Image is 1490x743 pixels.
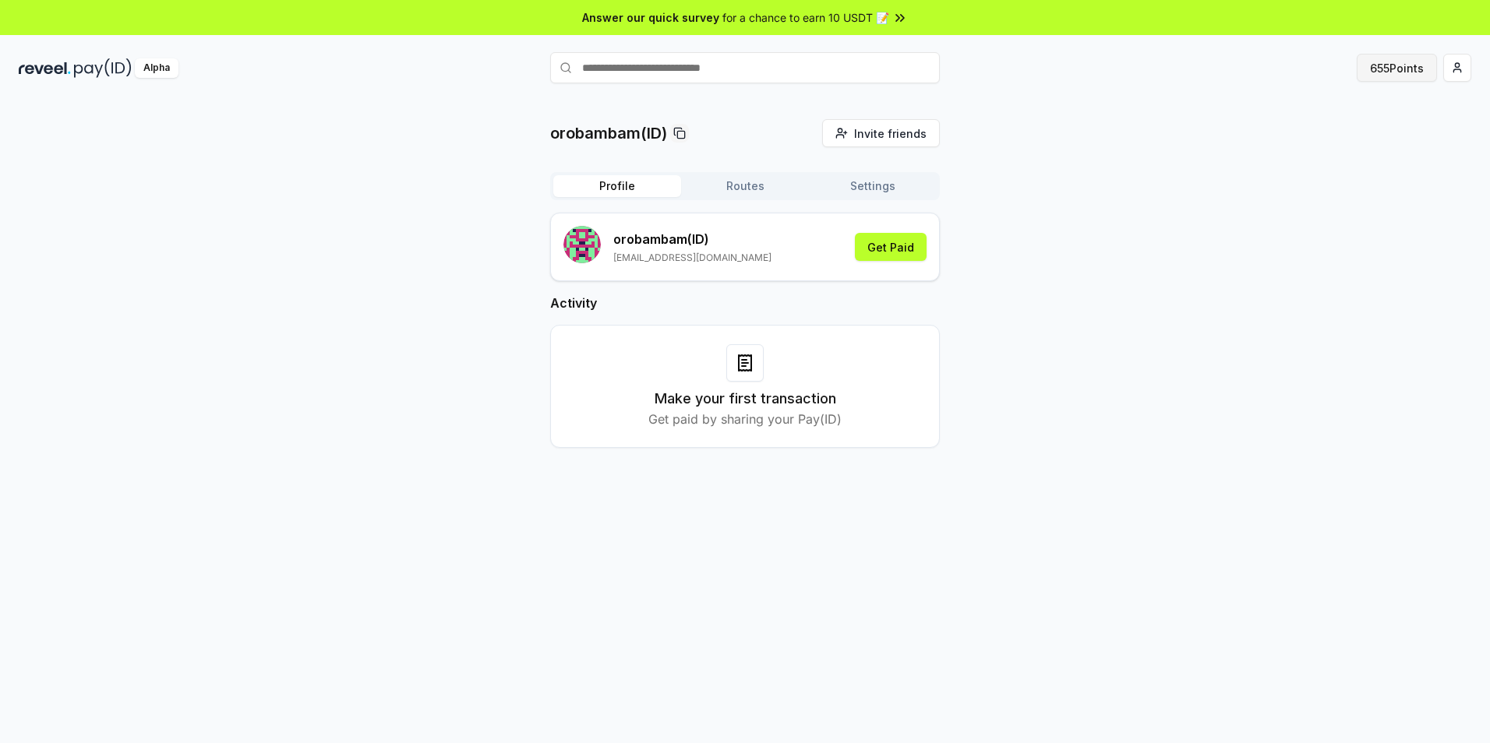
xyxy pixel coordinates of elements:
button: Routes [681,175,809,197]
p: orobambam (ID) [613,230,771,248]
span: Answer our quick survey [582,9,719,26]
img: reveel_dark [19,58,71,78]
button: Profile [553,175,681,197]
button: Get Paid [855,233,927,261]
h3: Make your first transaction [655,388,836,410]
span: for a chance to earn 10 USDT 📝 [722,9,889,26]
p: Get paid by sharing your Pay(ID) [648,410,842,428]
p: orobambam(ID) [550,122,667,144]
img: pay_id [74,58,132,78]
span: Invite friends [854,125,927,142]
button: 655Points [1357,54,1437,82]
h2: Activity [550,294,940,312]
p: [EMAIL_ADDRESS][DOMAIN_NAME] [613,252,771,264]
button: Settings [809,175,937,197]
div: Alpha [135,58,178,78]
button: Invite friends [822,119,940,147]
